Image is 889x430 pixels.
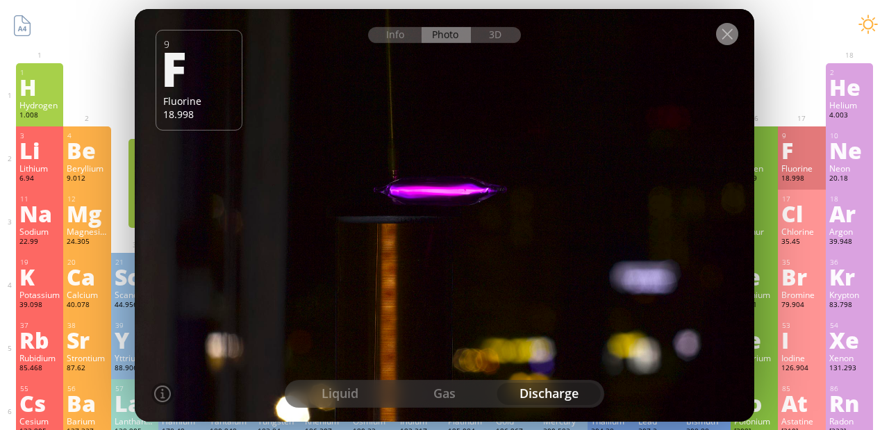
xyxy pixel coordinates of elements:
[67,265,108,288] div: Ca
[115,352,156,363] div: Yttrium
[288,383,392,405] div: liquid
[115,321,156,330] div: 39
[368,26,422,42] div: Info
[781,363,822,374] div: 126.904
[782,258,822,267] div: 35
[830,258,870,267] div: 36
[67,392,108,414] div: Ba
[19,363,60,374] div: 85.468
[829,237,870,248] div: 39.948
[781,415,822,427] div: Astatine
[829,226,870,237] div: Argon
[735,321,775,330] div: 52
[781,139,822,161] div: F
[19,265,60,288] div: K
[19,352,60,363] div: Rubidium
[829,300,870,311] div: 83.798
[67,139,108,161] div: Be
[782,321,822,330] div: 53
[67,289,108,300] div: Calcium
[829,415,870,427] div: Radon
[20,321,60,330] div: 37
[163,94,235,107] div: Fluorine
[782,131,822,140] div: 9
[19,163,60,174] div: Lithium
[67,131,108,140] div: 4
[19,300,60,311] div: 39.098
[471,26,521,42] div: 3D
[829,139,870,161] div: Ne
[115,384,156,393] div: 57
[115,363,156,374] div: 88.906
[19,99,60,110] div: Hydrogen
[781,265,822,288] div: Br
[829,76,870,98] div: He
[67,258,108,267] div: 20
[20,68,60,77] div: 1
[67,195,108,204] div: 12
[67,174,108,185] div: 9.012
[19,392,60,414] div: Cs
[781,174,822,185] div: 18.998
[782,195,822,204] div: 17
[20,131,60,140] div: 3
[19,415,60,427] div: Cesium
[7,7,882,35] h1: Talbica. Interactive chemistry
[829,174,870,185] div: 20.18
[19,174,60,185] div: 6.94
[781,163,822,174] div: Fluorine
[781,202,822,224] div: Cl
[829,163,870,174] div: Neon
[19,202,60,224] div: Na
[781,289,822,300] div: Bromine
[20,258,60,267] div: 19
[781,226,822,237] div: Chlorine
[782,384,822,393] div: 85
[497,383,601,405] div: discharge
[115,300,156,311] div: 44.956
[392,383,497,405] div: gas
[19,110,60,122] div: 1.008
[19,237,60,248] div: 22.99
[781,392,822,414] div: At
[829,329,870,351] div: Xe
[67,300,108,311] div: 40.078
[67,321,108,330] div: 38
[781,329,822,351] div: I
[19,329,60,351] div: Rb
[830,321,870,330] div: 54
[829,352,870,363] div: Xenon
[67,415,108,427] div: Barium
[829,392,870,414] div: Rn
[830,195,870,204] div: 18
[19,226,60,237] div: Sodium
[19,139,60,161] div: Li
[20,384,60,393] div: 55
[781,237,822,248] div: 35.45
[830,68,870,77] div: 2
[735,384,775,393] div: 84
[829,289,870,300] div: Krypton
[830,384,870,393] div: 86
[67,237,108,248] div: 24.305
[115,265,156,288] div: Sc
[735,258,775,267] div: 34
[829,99,870,110] div: Helium
[67,202,108,224] div: Mg
[20,195,60,204] div: 11
[115,289,156,300] div: Scandium
[115,392,156,414] div: La
[161,44,233,91] div: F
[829,363,870,374] div: 131.293
[115,258,156,267] div: 21
[735,195,775,204] div: 16
[163,107,235,120] div: 18.998
[829,265,870,288] div: Kr
[19,289,60,300] div: Potassium
[67,352,108,363] div: Strontium
[19,76,60,98] div: H
[735,131,775,140] div: 8
[781,352,822,363] div: Iodine
[67,163,108,174] div: Beryllium
[829,202,870,224] div: Ar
